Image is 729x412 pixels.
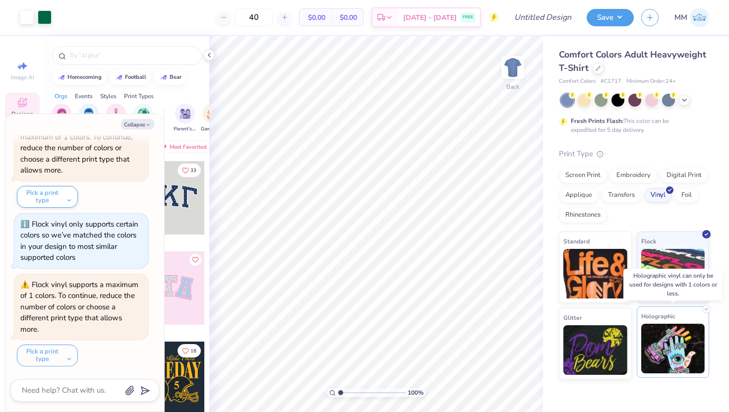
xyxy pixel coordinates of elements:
div: Print Types [124,92,154,101]
span: Holographic [641,311,675,321]
div: filter for Fraternity [78,104,100,133]
div: Embroidery [610,168,657,183]
strong: Fresh Prints Flash: [571,117,623,125]
img: Fraternity Image [83,108,94,119]
img: Standard [563,249,627,298]
input: Untitled Design [506,7,579,27]
img: Parent's Weekend Image [180,108,191,119]
div: Events [75,92,93,101]
div: Print Type [559,148,709,160]
span: Parent's Weekend [174,125,196,133]
span: Glitter [563,312,582,323]
div: Flock vinyl supports a maximum of 1 colors. To continue, reduce the number of colors or choose a ... [20,280,138,334]
div: Vinyl [644,188,672,203]
span: 18 [190,349,196,353]
img: Holographic [641,324,705,373]
div: Digital Print [660,168,708,183]
img: trend_line.gif [115,74,123,80]
button: Like [178,344,201,357]
span: Comfort Colors Adult Heavyweight T-Shirt [559,49,706,74]
div: homecoming [67,74,102,80]
div: Rhinestones [559,208,607,223]
img: Club Image [111,108,121,119]
input: Try "Alpha" [68,51,195,60]
button: Like [189,254,201,266]
button: Collapse [121,119,154,129]
button: Pick a print type [17,345,78,366]
a: MM [674,8,709,27]
button: homecoming [52,70,106,85]
button: filter button [52,104,71,133]
span: FREE [463,14,473,21]
div: filter for Club [106,104,126,133]
img: Macy Mccollough [690,8,709,27]
input: – – [235,8,273,26]
img: Back [503,58,523,77]
img: Sorority Image [56,108,67,119]
span: Minimum Order: 24 + [626,77,676,86]
img: trend_line.gif [58,74,65,80]
span: MM [674,12,687,23]
span: Game Day [201,125,224,133]
button: bear [154,70,186,85]
span: Image AI [11,73,34,81]
div: bear [170,74,182,80]
button: filter button [106,104,126,133]
div: Back [506,82,519,91]
img: trend_line.gif [160,74,168,80]
div: Applique [559,188,599,203]
div: Holographic vinyl can only be used for designs with 1 colors or less. [623,269,723,300]
img: Game Day Image [207,108,218,119]
span: Designs [11,110,33,118]
button: Like [178,164,201,177]
span: # C1717 [601,77,621,86]
img: Flock [641,249,705,298]
span: $0.00 [305,12,325,23]
div: Screen Print [559,168,607,183]
div: Flock vinyl only supports certain colors so we’ve matched the colors in your design to most simil... [20,219,138,263]
button: Pick a print type [17,186,78,208]
div: This color can be expedited for 5 day delivery. [571,117,693,134]
button: football [110,70,151,85]
div: Foil [675,188,698,203]
div: football [125,74,146,80]
button: filter button [78,104,100,133]
div: filter for Parent's Weekend [174,104,196,133]
div: filter for Sorority [52,104,71,133]
div: Orgs [55,92,67,101]
img: Sports Image [138,108,149,119]
div: Styles [100,92,117,101]
span: $0.00 [337,12,357,23]
span: [DATE] - [DATE] [403,12,457,23]
img: Glitter [563,325,627,375]
div: Most Favorited [155,141,211,153]
div: filter for Game Day [201,104,224,133]
span: 100 % [408,388,424,397]
button: filter button [133,104,153,133]
span: 33 [190,168,196,173]
div: filter for Sports [133,104,153,133]
button: filter button [201,104,224,133]
button: filter button [174,104,196,133]
span: Flock [641,236,656,246]
div: Standard vinyl supports a maximum of 1 colors. To continue, reduce the number of colors or choose... [20,120,132,175]
div: Transfers [602,188,641,203]
span: Comfort Colors [559,77,596,86]
button: Save [587,9,634,26]
span: Standard [563,236,590,246]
